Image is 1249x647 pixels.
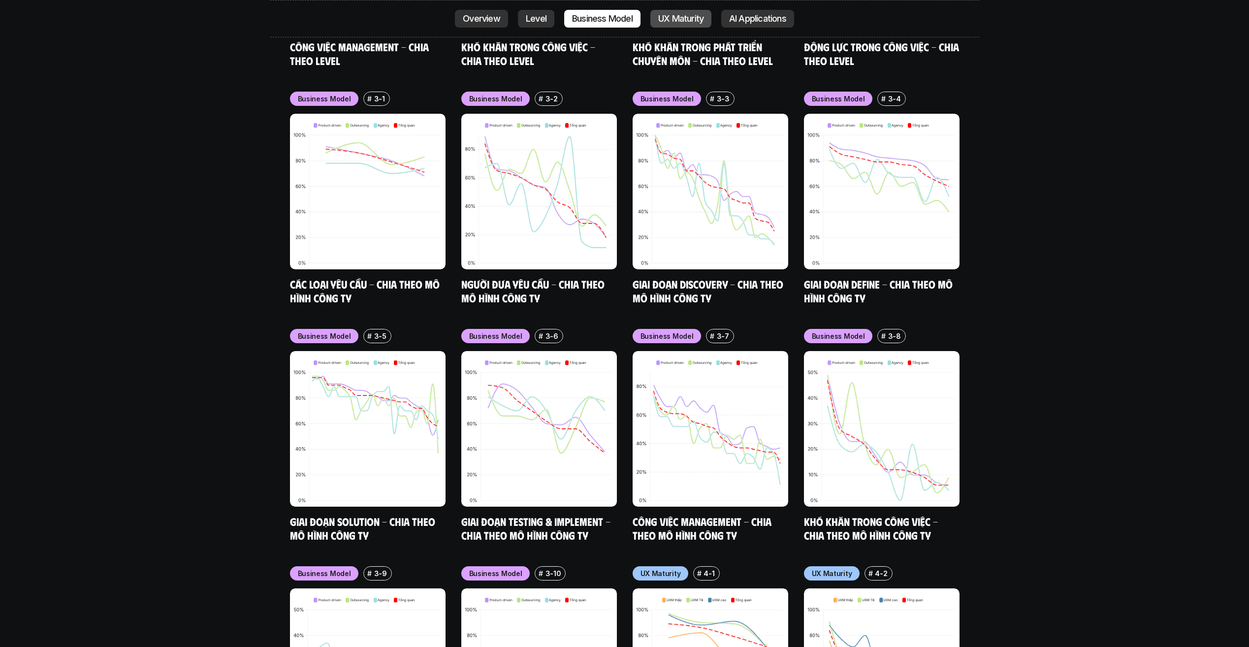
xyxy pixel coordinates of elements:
a: Giai đoạn Testing & Implement - Chia theo mô hình công ty [461,515,613,542]
p: 3-8 [888,331,901,341]
h6: # [367,570,372,577]
a: Động lực trong công việc - Chia theo Level [804,40,961,67]
a: Khó khăn trong phát triển chuyên môn - Chia theo level [633,40,773,67]
p: Business Model [641,331,694,341]
p: 3-5 [374,331,386,341]
p: 3-10 [545,568,561,579]
h6: # [539,95,543,102]
p: 4-1 [704,568,714,579]
p: Business Model [469,331,522,341]
p: UX Maturity [812,568,852,579]
p: Business Model [812,331,865,341]
p: UX Maturity [641,568,681,579]
a: Các loại yêu cầu - Chia theo mô hình công ty [290,277,442,304]
a: UX Maturity [650,10,711,28]
a: Công việc Management - Chia theo level [290,40,431,67]
h6: # [367,332,372,340]
p: AI Applications [729,14,786,24]
a: Khó khăn trong công việc - Chia theo mô hình công ty [804,515,940,542]
p: 3-4 [888,94,901,104]
p: Business Model [572,14,633,24]
p: 3-1 [374,94,385,104]
a: Giai đoạn Define - Chia theo mô hình công ty [804,277,955,304]
p: Business Model [469,568,522,579]
p: Business Model [298,94,351,104]
h6: # [539,332,543,340]
h6: # [539,570,543,577]
p: Level [526,14,546,24]
p: Business Model [298,568,351,579]
a: Khó khăn trong công việc - Chia theo Level [461,40,598,67]
p: Business Model [469,94,522,104]
h6: # [868,570,873,577]
p: 4-2 [875,568,887,579]
a: AI Applications [721,10,794,28]
h6: # [710,332,714,340]
p: Overview [463,14,500,24]
h6: # [881,332,886,340]
a: Công việc Management - Chia theo mô hình công ty [633,515,774,542]
a: Giai đoạn Solution - Chia theo mô hình công ty [290,515,438,542]
p: 3-9 [374,568,387,579]
p: 3-6 [545,331,558,341]
a: Overview [455,10,508,28]
a: Giai đoạn Discovery - Chia theo mô hình công ty [633,277,786,304]
p: UX Maturity [658,14,704,24]
a: Người đưa yêu cầu - Chia theo mô hình công ty [461,277,607,304]
h6: # [881,95,886,102]
p: 3-2 [545,94,558,104]
a: Level [518,10,554,28]
h6: # [697,570,702,577]
p: Business Model [298,331,351,341]
p: 3-3 [717,94,730,104]
h6: # [710,95,714,102]
h6: # [367,95,372,102]
p: Business Model [812,94,865,104]
p: 3-7 [717,331,729,341]
p: Business Model [641,94,694,104]
a: Business Model [564,10,641,28]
